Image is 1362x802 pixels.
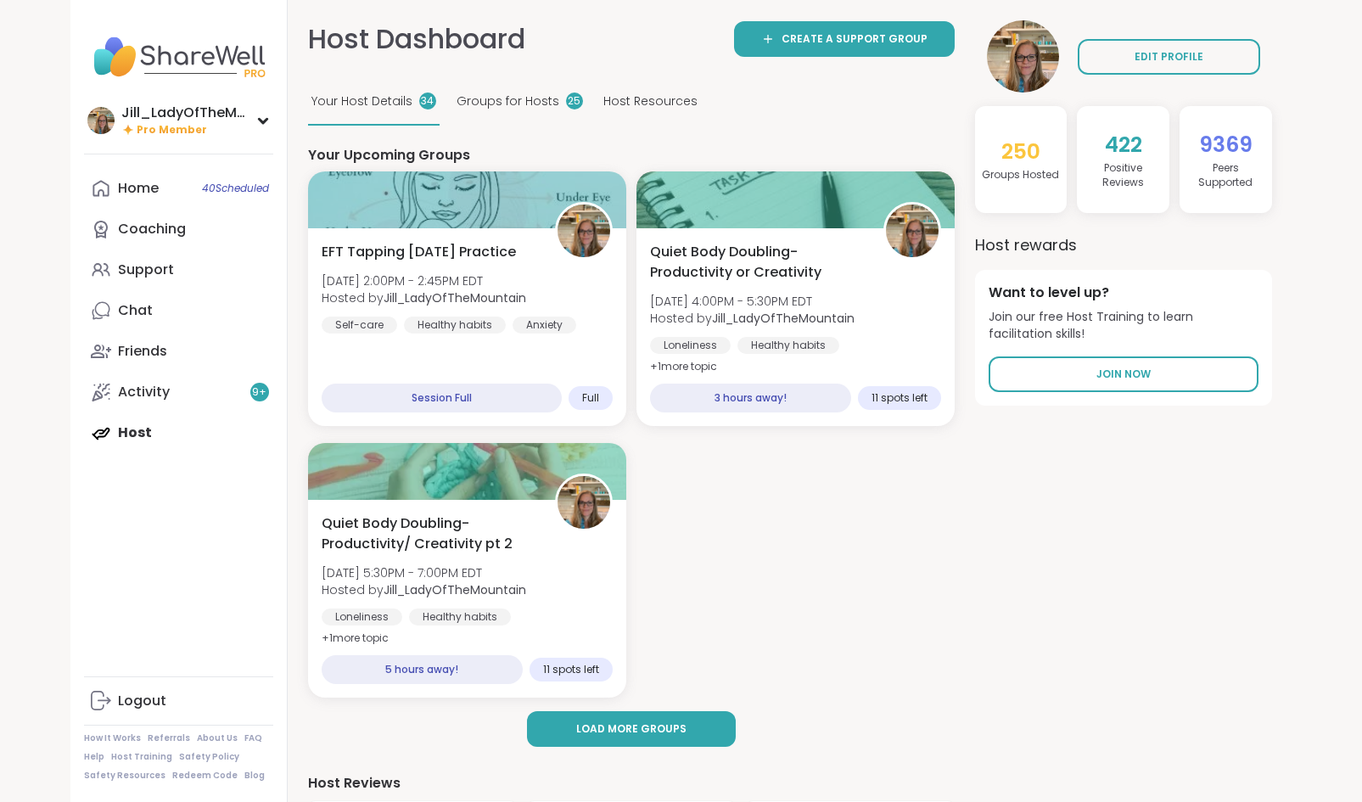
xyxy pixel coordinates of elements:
[111,751,172,763] a: Host Training
[322,317,397,334] div: Self-care
[118,692,166,710] div: Logout
[543,663,599,676] span: 11 spots left
[322,581,526,598] span: Hosted by
[1096,367,1151,382] span: Join Now
[987,20,1059,93] img: Jill_LadyOfTheMountain
[308,20,525,59] h1: Host Dashboard
[1105,130,1142,160] span: 422
[84,290,273,331] a: Chat
[197,732,238,744] a: About Us
[1078,39,1260,75] a: EDIT PROFILE
[118,220,186,238] div: Coaching
[322,513,536,554] span: Quiet Body Doubling- Productivity/ Creativity pt 2
[84,250,273,290] a: Support
[256,222,270,235] iframe: Spotlight
[650,293,855,310] span: [DATE] 4:00PM - 5:30PM EDT
[989,283,1258,302] h4: Want to level up?
[172,770,238,782] a: Redeem Code
[179,751,239,763] a: Safety Policy
[650,310,855,327] span: Hosted by
[322,655,523,684] div: 5 hours away!
[603,93,698,110] span: Host Resources
[712,310,855,327] b: Jill_LadyOfTheMountain
[558,476,610,529] img: Jill_LadyOfTheMountain
[308,774,955,793] h4: Host Reviews
[322,609,402,625] div: Loneliness
[322,272,526,289] span: [DATE] 2:00PM - 2:45PM EDT
[84,770,165,782] a: Safety Resources
[87,107,115,134] img: Jill_LadyOfTheMountain
[84,209,273,250] a: Coaching
[137,123,207,137] span: Pro Member
[1186,161,1265,190] h4: Peers Supported
[84,681,273,721] a: Logout
[513,317,576,334] div: Anxiety
[872,391,928,405] span: 11 spots left
[1084,161,1163,190] h4: Positive Review s
[84,27,273,87] img: ShareWell Nav Logo
[311,93,412,110] span: Your Host Details
[252,385,266,400] span: 9 +
[566,93,583,109] div: 25
[582,391,599,405] span: Full
[558,205,610,257] img: Jill_LadyOfTheMountain
[1001,137,1040,166] span: 250
[322,289,526,306] span: Hosted by
[308,146,955,165] h4: Your Upcoming Groups
[1199,130,1253,160] span: 9369
[576,721,687,737] span: Load more groups
[84,168,273,209] a: Home40Scheduled
[384,581,526,598] b: Jill_LadyOfTheMountain
[1135,49,1203,64] span: EDIT PROFILE
[782,31,928,47] span: Create a support group
[650,337,731,354] div: Loneliness
[121,104,249,122] div: Jill_LadyOfTheMountain
[84,732,141,744] a: How It Works
[118,179,159,198] div: Home
[118,301,153,320] div: Chat
[84,331,273,372] a: Friends
[989,356,1258,392] a: Join Now
[84,372,273,412] a: Activity9+
[202,182,269,195] span: 40 Scheduled
[975,233,1272,256] h3: Host rewards
[84,751,104,763] a: Help
[737,337,839,354] div: Healthy habits
[148,732,190,744] a: Referrals
[118,342,167,361] div: Friends
[650,384,851,412] div: 3 hours away!
[118,261,174,279] div: Support
[118,383,170,401] div: Activity
[322,384,562,412] div: Session Full
[409,609,511,625] div: Healthy habits
[322,242,516,262] span: EFT Tapping [DATE] Practice
[244,732,262,744] a: FAQ
[244,770,265,782] a: Blog
[982,168,1059,182] h4: Groups Hosted
[457,93,559,110] span: Groups for Hosts
[527,711,736,747] button: Load more groups
[734,21,955,57] a: Create a support group
[886,205,939,257] img: Jill_LadyOfTheMountain
[650,242,865,283] span: Quiet Body Doubling- Productivity or Creativity
[404,317,506,334] div: Healthy habits
[384,289,526,306] b: Jill_LadyOfTheMountain
[419,93,436,109] div: 34
[322,564,526,581] span: [DATE] 5:30PM - 7:00PM EDT
[989,309,1258,342] span: Join our free Host Training to learn facilitation skills!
